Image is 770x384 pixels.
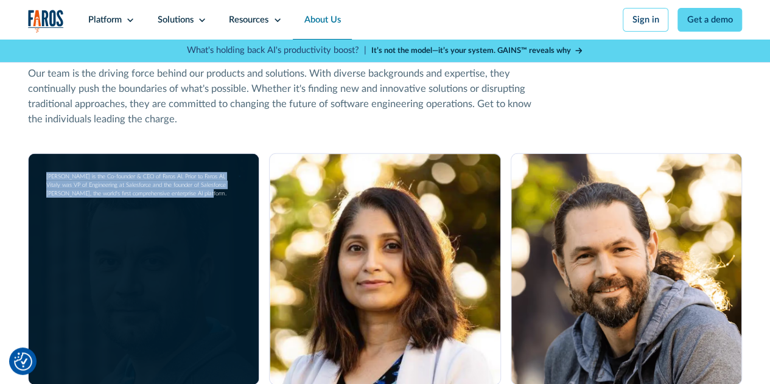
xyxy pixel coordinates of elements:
img: Logo of the analytics and reporting company Faros. [28,10,64,33]
div: Solutions [158,13,194,27]
strong: It’s not the model—it’s your system. GAINS™ reveals why [371,47,571,54]
button: Cookie Settings [14,352,32,371]
div: [PERSON_NAME] is the Co-founder & CEO of Faros AI. Prior to Faros AI, Vitaly was VP of Engineerin... [46,172,238,198]
a: Get a demo [677,8,742,32]
a: home [28,10,64,33]
div: Resources [229,13,268,27]
img: Revisit consent button [14,352,32,371]
a: Sign in [623,8,668,32]
div: Platform [88,13,122,27]
p: What's holding back AI's productivity boost? | [187,44,366,57]
a: It’s not the model—it’s your system. GAINS™ reveals why [371,45,583,57]
div: Our team is the driving force behind our products and solutions. With diverse backgrounds and exp... [28,66,541,127]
